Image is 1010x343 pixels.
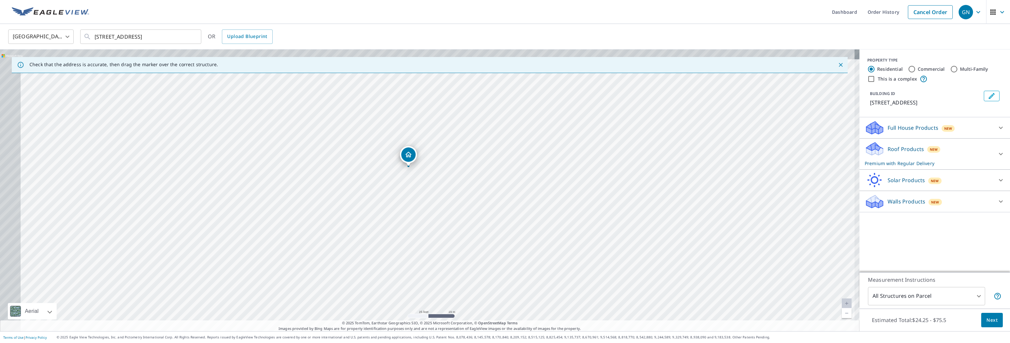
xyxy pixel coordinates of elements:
div: Roof ProductsNewPremium with Regular Delivery [865,141,1005,167]
label: Residential [877,66,903,72]
label: Multi-Family [960,66,988,72]
div: All Structures on Parcel [868,287,985,305]
a: Privacy Policy [26,335,47,340]
div: Full House ProductsNew [865,120,1005,136]
span: New [930,147,938,152]
p: Premium with Regular Delivery [865,160,993,167]
p: © 2025 Eagle View Technologies, Inc. and Pictometry International Corp. All Rights Reserved. Repo... [57,335,1007,340]
span: Your report will include each building or structure inside the parcel boundary. In some cases, du... [994,292,1001,300]
p: Walls Products [888,198,925,205]
span: Upload Blueprint [227,32,267,41]
p: [STREET_ADDRESS] [870,99,981,106]
div: GN [959,5,973,19]
p: Estimated Total: $24.25 - $75.5 [867,313,952,327]
span: Next [986,316,998,324]
p: Check that the address is accurate, then drag the marker over the correct structure. [29,62,218,67]
label: Commercial [918,66,945,72]
span: New [944,126,952,131]
div: Dropped pin, building 1, Residential property, 5118 2nd St Lubbock, TX 79416 [400,146,417,166]
span: © 2025 TomTom, Earthstar Geographics SIO, © 2025 Microsoft Corporation, © [342,320,518,326]
span: New [931,178,939,183]
div: Aerial [23,303,41,319]
button: Edit building 1 [984,91,1000,101]
p: Full House Products [888,124,938,132]
div: Aerial [8,303,57,319]
div: [GEOGRAPHIC_DATA] [8,28,74,46]
p: Measurement Instructions [868,276,1001,284]
div: PROPERTY TYPE [867,57,1002,63]
p: | [3,335,47,339]
input: Search by address or latitude-longitude [95,28,188,46]
p: Roof Products [888,145,924,153]
a: Terms of Use [3,335,24,340]
img: EV Logo [12,7,89,17]
div: Solar ProductsNew [865,172,1005,188]
div: Walls ProductsNew [865,194,1005,209]
a: Cancel Order [908,5,953,19]
span: New [931,200,939,205]
a: Terms [507,320,518,325]
a: Current Level 20, Zoom In Disabled [842,298,852,308]
button: Close [837,61,845,69]
label: This is a complex [878,76,917,82]
p: Solar Products [888,176,925,184]
a: OpenStreetMap [478,320,506,325]
p: BUILDING ID [870,91,895,96]
button: Next [981,313,1003,328]
a: Current Level 20, Zoom Out [842,308,852,318]
a: Upload Blueprint [222,29,272,44]
div: OR [208,29,273,44]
